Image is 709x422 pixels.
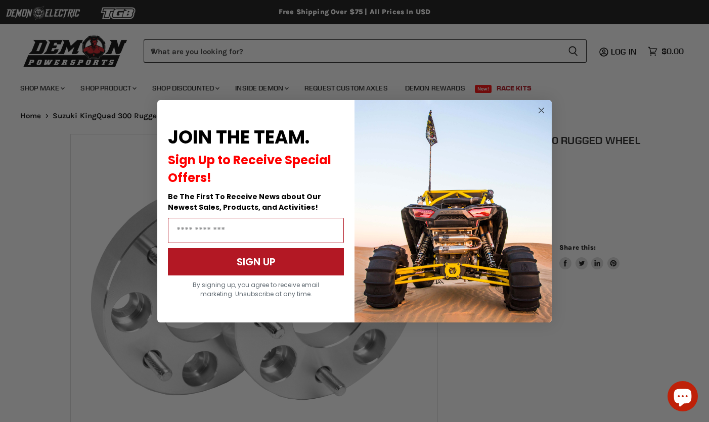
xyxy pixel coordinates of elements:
[168,248,344,275] button: SIGN UP
[664,381,701,414] inbox-online-store-chat: Shopify online store chat
[168,124,309,150] span: JOIN THE TEAM.
[535,104,548,117] button: Close dialog
[168,192,321,212] span: Be The First To Receive News about Our Newest Sales, Products, and Activities!
[168,218,344,243] input: Email Address
[168,152,331,186] span: Sign Up to Receive Special Offers!
[354,100,552,322] img: a9095488-b6e7-41ba-879d-588abfab540b.jpeg
[193,280,319,298] span: By signing up, you agree to receive email marketing. Unsubscribe at any time.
